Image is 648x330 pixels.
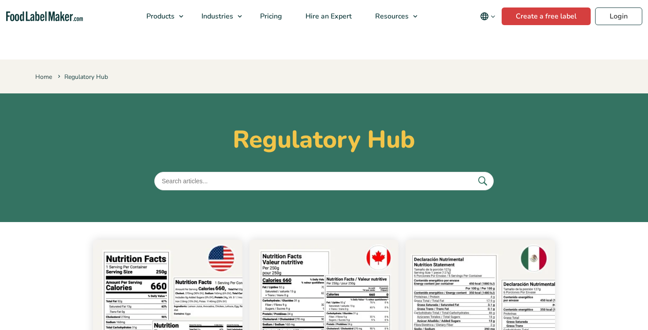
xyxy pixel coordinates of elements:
[199,11,234,21] span: Industries
[372,11,410,21] span: Resources
[35,125,613,154] h1: Regulatory Hub
[502,7,591,25] a: Create a free label
[303,11,353,21] span: Hire an Expert
[257,11,283,21] span: Pricing
[595,7,642,25] a: Login
[6,11,83,22] a: Food Label Maker homepage
[144,11,175,21] span: Products
[35,73,52,81] a: Home
[56,73,108,81] span: Regulatory Hub
[154,172,494,190] input: Search articles...
[474,7,502,25] button: Change language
